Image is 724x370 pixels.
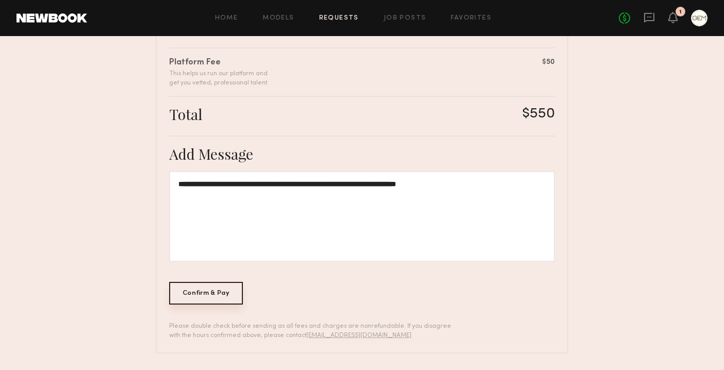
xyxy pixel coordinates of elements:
a: [EMAIL_ADDRESS][DOMAIN_NAME] [306,332,412,339]
div: Total [169,105,202,123]
a: Models [262,15,294,22]
div: Add Message [169,145,555,163]
div: 1 [679,9,682,15]
div: Confirm & Pay [169,282,243,305]
div: This helps us run our platform and get you vetted, professional talent. [169,69,269,88]
a: Home [215,15,238,22]
div: Please double check before sending as all fees and charges are nonrefundable. If you disagree wit... [169,322,458,340]
div: Platform Fee [169,57,269,69]
div: $50 [542,57,555,68]
a: Job Posts [384,15,426,22]
a: Requests [319,15,359,22]
a: Favorites [451,15,491,22]
div: $550 [522,105,555,123]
